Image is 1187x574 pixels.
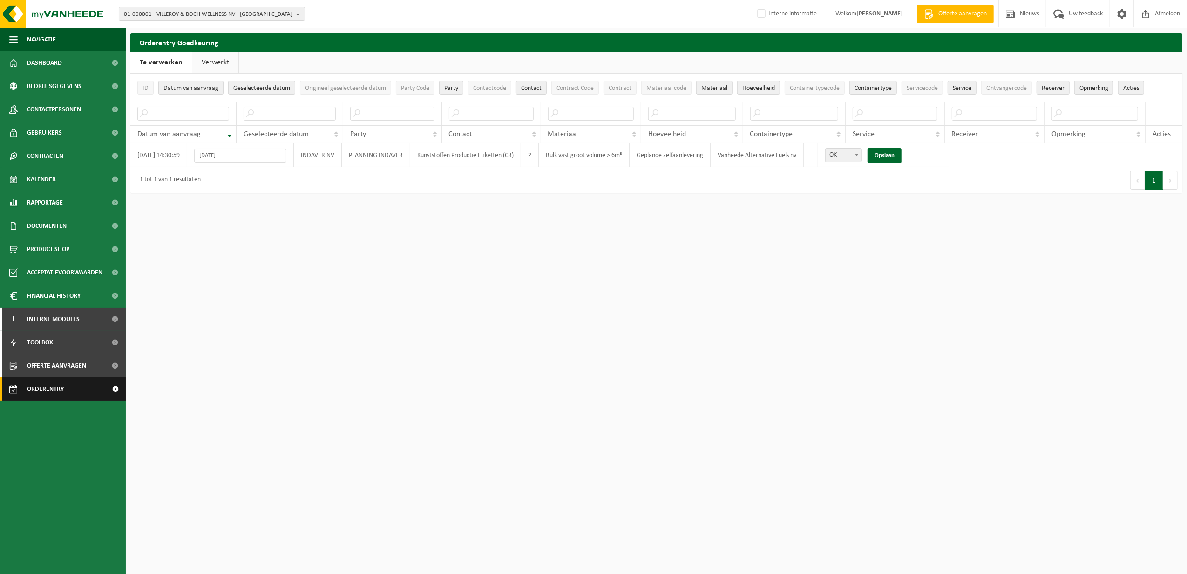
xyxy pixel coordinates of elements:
span: Ontvangercode [986,85,1027,92]
button: Previous [1130,171,1145,190]
span: Navigatie [27,28,56,51]
button: Datum van aanvraagDatum van aanvraag: Activate to remove sorting [158,81,224,95]
a: Te verwerken [130,52,192,73]
button: OntvangercodeOntvangercode: Activate to sort [981,81,1032,95]
span: Acceptatievoorwaarden [27,261,102,284]
button: Materiaal codeMateriaal code: Activate to sort [641,81,692,95]
span: Documenten [27,214,67,238]
button: Party CodeParty Code: Activate to sort [396,81,434,95]
span: Origineel geselecteerde datum [305,85,386,92]
button: Geselecteerde datumGeselecteerde datum: Activate to sort [228,81,295,95]
span: Contracten [27,144,63,168]
a: Opslaan [868,148,902,163]
button: ContactContact: Activate to sort [516,81,547,95]
span: Hoeveelheid [742,85,775,92]
button: ContactcodeContactcode: Activate to sort [468,81,511,95]
td: Kunststoffen Productie Etiketten (CR) [410,143,521,167]
button: Next [1163,171,1178,190]
span: Geselecteerde datum [244,130,309,138]
button: OpmerkingOpmerking: Activate to sort [1074,81,1113,95]
span: OK [825,148,862,162]
span: Kalender [27,168,56,191]
span: Hoeveelheid [648,130,686,138]
span: I [9,307,18,331]
span: Acties [1123,85,1139,92]
button: MateriaalMateriaal: Activate to sort [696,81,733,95]
span: Materiaal [701,85,727,92]
td: [DATE] 14:30:59 [130,143,187,167]
a: Offerte aanvragen [917,5,994,23]
span: Gebruikers [27,121,62,144]
span: Receiver [1042,85,1065,92]
span: Financial History [27,284,81,307]
button: PartyParty: Activate to sort [439,81,463,95]
span: Rapportage [27,191,63,214]
span: Geselecteerde datum [233,85,290,92]
span: Contract [609,85,631,92]
span: ID [142,85,149,92]
button: ContainertypecodeContainertypecode: Activate to sort [785,81,845,95]
span: 01-000001 - VILLEROY & BOCH WELLNESS NV - [GEOGRAPHIC_DATA] [124,7,292,21]
span: Product Shop [27,238,69,261]
span: Offerte aanvragen [27,354,86,377]
span: Toolbox [27,331,53,354]
td: PLANNING INDAVER [342,143,410,167]
button: 01-000001 - VILLEROY & BOCH WELLNESS NV - [GEOGRAPHIC_DATA] [119,7,305,21]
strong: [PERSON_NAME] [856,10,903,17]
td: 2 [521,143,539,167]
span: Party [350,130,366,138]
span: Opmerking [1079,85,1108,92]
button: ContractContract: Activate to sort [604,81,637,95]
span: Contract Code [556,85,594,92]
button: ContainertypeContainertype: Activate to sort [849,81,897,95]
span: Contact [521,85,542,92]
span: Containertype [750,130,793,138]
span: Materiaal code [646,85,686,92]
button: IDID: Activate to sort [137,81,154,95]
span: Service [953,85,971,92]
span: Interne modules [27,307,80,331]
span: Receiver [952,130,978,138]
button: Origineel geselecteerde datumOrigineel geselecteerde datum: Activate to sort [300,81,391,95]
span: Servicecode [907,85,938,92]
button: ReceiverReceiver: Activate to sort [1037,81,1070,95]
button: HoeveelheidHoeveelheid: Activate to sort [737,81,780,95]
span: OK [826,149,861,162]
span: Containertypecode [790,85,840,92]
label: Interne informatie [755,7,817,21]
span: Contactcode [473,85,506,92]
span: Containertype [855,85,892,92]
span: Datum van aanvraag [163,85,218,92]
button: ServicecodeServicecode: Activate to sort [902,81,943,95]
span: Materiaal [548,130,578,138]
td: Bulk vast groot volume > 6m³ [539,143,630,167]
div: 1 tot 1 van 1 resultaten [135,172,201,189]
span: Contactpersonen [27,98,81,121]
span: Party [444,85,458,92]
span: Orderentry Goedkeuring [27,377,105,401]
button: ServiceService: Activate to sort [948,81,977,95]
span: Service [853,130,875,138]
td: Geplande zelfaanlevering [630,143,711,167]
button: 1 [1145,171,1163,190]
span: Bedrijfsgegevens [27,75,81,98]
td: INDAVER NV [294,143,342,167]
span: Dashboard [27,51,62,75]
button: Acties [1118,81,1144,95]
a: Verwerkt [192,52,238,73]
span: Offerte aanvragen [936,9,989,19]
span: Acties [1153,130,1171,138]
span: Datum van aanvraag [137,130,201,138]
button: Contract CodeContract Code: Activate to sort [551,81,599,95]
h2: Orderentry Goedkeuring [130,33,1182,51]
span: Party Code [401,85,429,92]
span: Opmerking [1051,130,1085,138]
td: Vanheede Alternative Fuels nv [711,143,804,167]
span: Contact [449,130,472,138]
